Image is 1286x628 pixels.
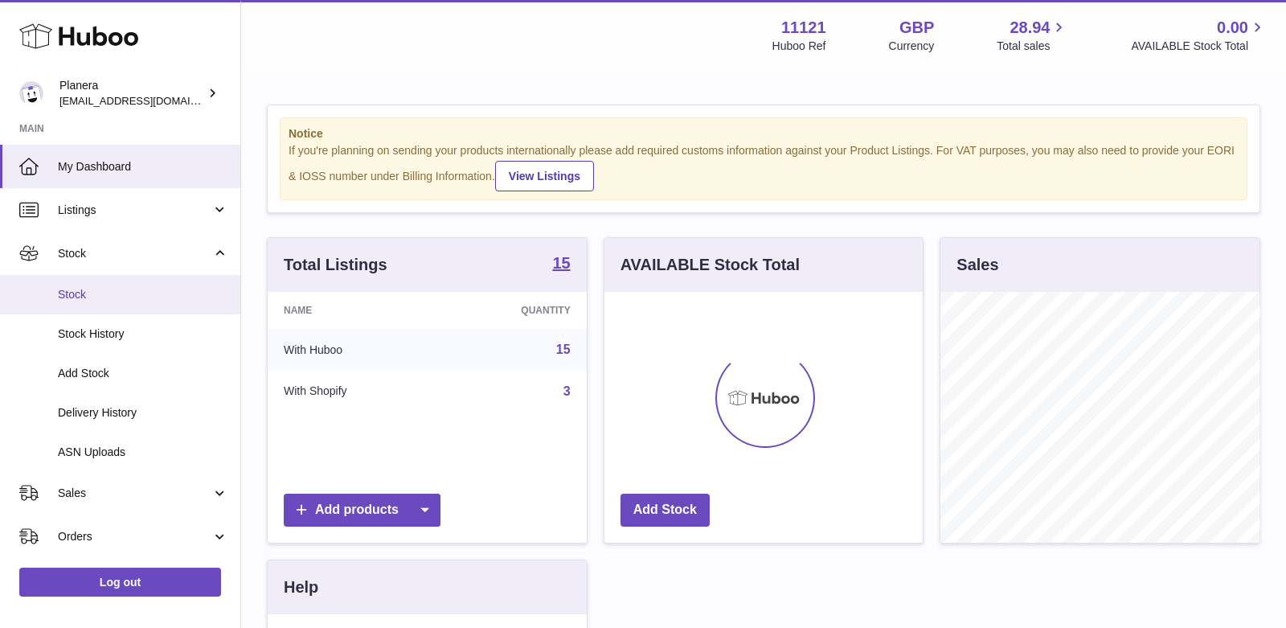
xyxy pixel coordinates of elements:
[58,246,211,261] span: Stock
[1010,17,1050,39] span: 28.94
[289,126,1239,142] strong: Notice
[58,159,228,174] span: My Dashboard
[268,329,440,371] td: With Huboo
[58,366,228,381] span: Add Stock
[1217,17,1248,39] span: 0.00
[19,81,43,105] img: saiyani@planera.care
[563,384,571,398] a: 3
[284,254,387,276] h3: Total Listings
[1131,17,1267,54] a: 0.00 AVAILABLE Stock Total
[620,494,710,527] a: Add Stock
[956,254,998,276] h3: Sales
[556,343,571,356] a: 15
[552,255,570,271] strong: 15
[58,326,228,342] span: Stock History
[284,494,440,527] a: Add products
[289,143,1239,191] div: If you're planning on sending your products internationally please add required customs informati...
[781,17,826,39] strong: 11121
[58,445,228,460] span: ASN Uploads
[1131,39,1267,54] span: AVAILABLE Stock Total
[899,17,934,39] strong: GBP
[495,161,594,191] a: View Listings
[58,486,211,501] span: Sales
[440,292,587,329] th: Quantity
[58,287,228,302] span: Stock
[889,39,935,54] div: Currency
[552,255,570,274] a: 15
[284,577,318,598] h3: Help
[58,529,211,544] span: Orders
[268,371,440,413] td: With Shopify
[58,203,211,218] span: Listings
[268,292,440,329] th: Name
[19,568,221,597] a: Log out
[58,405,228,421] span: Delivery History
[59,78,204,109] div: Planera
[59,94,236,107] span: [EMAIL_ADDRESS][DOMAIN_NAME]
[997,17,1068,54] a: 28.94 Total sales
[772,39,826,54] div: Huboo Ref
[997,39,1068,54] span: Total sales
[620,254,800,276] h3: AVAILABLE Stock Total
